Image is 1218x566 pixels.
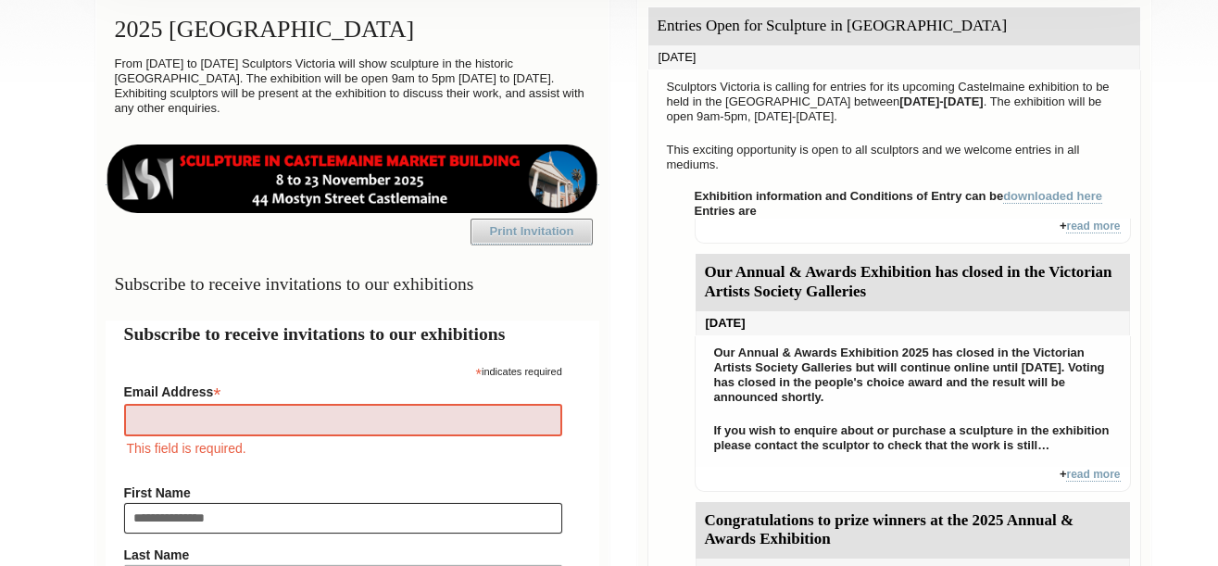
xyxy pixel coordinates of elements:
label: Email Address [124,379,562,401]
label: Last Name [124,547,562,562]
p: From [DATE] to [DATE] Sculptors Victoria will show sculpture in the historic [GEOGRAPHIC_DATA]. T... [106,52,599,120]
div: + [695,467,1131,492]
strong: Exhibition information and Conditions of Entry can be [695,189,1103,204]
div: + [695,219,1131,244]
a: read more [1066,220,1120,233]
h3: Subscribe to receive invitations to our exhibitions [106,266,599,302]
a: read more [1066,468,1120,482]
p: Our Annual & Awards Exhibition 2025 has closed in the Victorian Artists Society Galleries but wil... [705,341,1121,409]
div: [DATE] [648,45,1140,69]
h2: 2025 [GEOGRAPHIC_DATA] [106,6,599,52]
div: Congratulations to prize winners at the 2025 Annual & Awards Exhibition [696,502,1130,560]
p: If you wish to enquire about or purchase a sculpture in the exhibition please contact the sculpto... [705,419,1121,458]
div: Our Annual & Awards Exhibition has closed in the Victorian Artists Society Galleries [696,254,1130,311]
p: Sculptors Victoria is calling for entries for its upcoming Castelmaine exhibition to be held in t... [658,75,1131,129]
p: This exciting opportunity is open to all sculptors and we welcome entries in all mediums. [658,138,1131,177]
a: downloaded here [1003,189,1102,204]
img: castlemaine-ldrbd25v2.png [106,145,599,213]
h2: Subscribe to receive invitations to our exhibitions [124,321,581,347]
div: [DATE] [696,311,1130,335]
strong: [DATE]-[DATE] [899,94,984,108]
div: This field is required. [124,438,562,459]
a: Print Invitation [471,219,593,245]
div: Entries Open for Sculpture in [GEOGRAPHIC_DATA] [648,7,1140,45]
div: indicates required [124,361,562,379]
label: First Name [124,485,562,500]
